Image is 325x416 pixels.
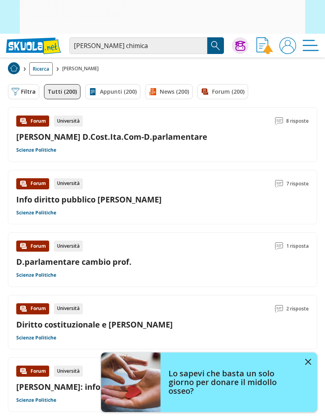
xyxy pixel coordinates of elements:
[8,84,39,99] button: Filtra
[54,178,83,189] div: Università
[279,37,296,54] img: User avatar
[275,117,283,125] img: Commenti lettura
[45,15,102,27] span: Opzioni annuncio
[16,335,56,341] a: Scienze Politiche
[197,84,248,99] a: Forum (200)
[16,272,56,278] a: Scienze Politiche
[286,178,309,189] span: 7 risposte
[16,303,49,314] div: Forum
[19,367,27,375] img: Forum contenuto
[286,241,309,252] span: 1 risposta
[16,319,173,330] a: Diritto costituzionale e [PERSON_NAME]
[19,242,27,250] img: Forum contenuto
[286,303,309,314] span: 2 risposte
[16,241,49,252] div: Forum
[29,62,53,75] a: Ricerca
[16,194,162,205] a: Info diritto pubblico [PERSON_NAME]
[19,117,27,125] img: Forum contenuto
[89,2,168,11] span: Annuncio pubblicato da
[16,256,132,267] a: D.parlamentare cambio prof.
[89,88,97,96] img: Appunti filtro contenuto
[11,88,19,96] img: Filtra filtri mobile
[256,37,273,54] img: Invia appunto
[207,37,224,54] button: Search Button
[16,210,56,216] a: Scienze Politiche
[54,241,83,252] div: Università
[275,180,283,188] img: Commenti lettura
[149,88,157,96] img: News filtro contenuto
[16,147,56,153] a: Scienze Politiche
[16,131,207,142] a: [PERSON_NAME] D.Cost.Ita.Com-D.parlamentare
[168,2,197,12] img: googlelogo_dark_color_84x28dp.png
[69,37,207,54] input: Cerca appunti, riassunti o versioni
[85,84,140,99] a: Appunti (200)
[16,178,49,189] div: Forum
[302,37,319,54] img: Menù
[16,397,56,403] a: Scienze Politiche
[154,13,240,27] span: Perché questo annuncio?
[145,84,193,99] a: News (200)
[19,180,27,188] img: Forum contenuto
[62,62,102,75] span: [PERSON_NAME]
[210,40,222,52] img: Cerca appunti, riassunti o versioni
[275,305,283,313] img: Commenti lettura
[235,41,245,51] img: Chiedi Tutor AI
[54,116,83,127] div: Università
[103,15,153,27] span: Invia commenti
[16,366,49,377] div: Forum
[16,381,100,392] a: [PERSON_NAME]: info
[8,62,20,74] img: Home
[168,369,299,395] h4: Lo sapevi che basta un solo giorno per donare il midollo osseo?
[54,366,83,377] div: Università
[286,116,309,127] span: 8 risposte
[54,303,83,314] div: Università
[16,116,49,127] div: Forum
[305,359,311,365] img: close
[275,242,283,250] img: Commenti lettura
[44,84,80,99] a: Tutti (200)
[19,305,27,313] img: Forum contenuto
[201,88,209,96] img: Forum filtro contenuto
[8,62,20,75] a: Home
[101,352,317,412] a: Lo sapevi che basta un solo giorno per donare il midollo osseo?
